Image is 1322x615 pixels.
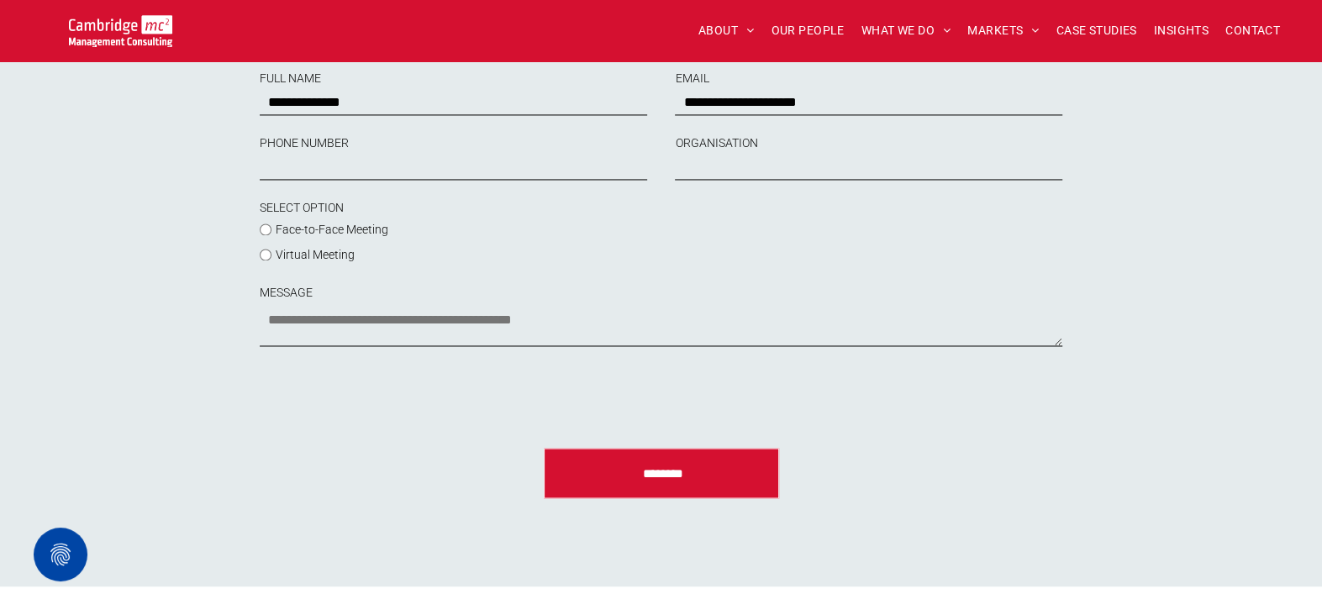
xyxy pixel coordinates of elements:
[260,199,508,217] label: SELECT OPTION
[260,134,646,152] label: PHONE NUMBER
[762,18,852,44] a: OUR PEOPLE
[690,18,763,44] a: ABOUT
[959,18,1047,44] a: MARKETS
[69,15,172,47] img: Go to Homepage
[675,70,1061,87] label: EMAIL
[1146,18,1217,44] a: INSIGHTS
[276,248,355,261] span: Virtual Meeting
[853,18,960,44] a: WHAT WE DO
[260,365,515,431] iframe: reCAPTCHA
[260,70,646,87] label: FULL NAME
[260,249,271,260] input: Virtual Meeting
[276,223,388,236] span: Face-to-Face Meeting
[260,223,271,235] input: Face-to-Face Meeting
[1048,18,1146,44] a: CASE STUDIES
[260,284,1061,302] label: MESSAGE
[1217,18,1288,44] a: CONTACT
[675,134,1061,152] label: ORGANISATION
